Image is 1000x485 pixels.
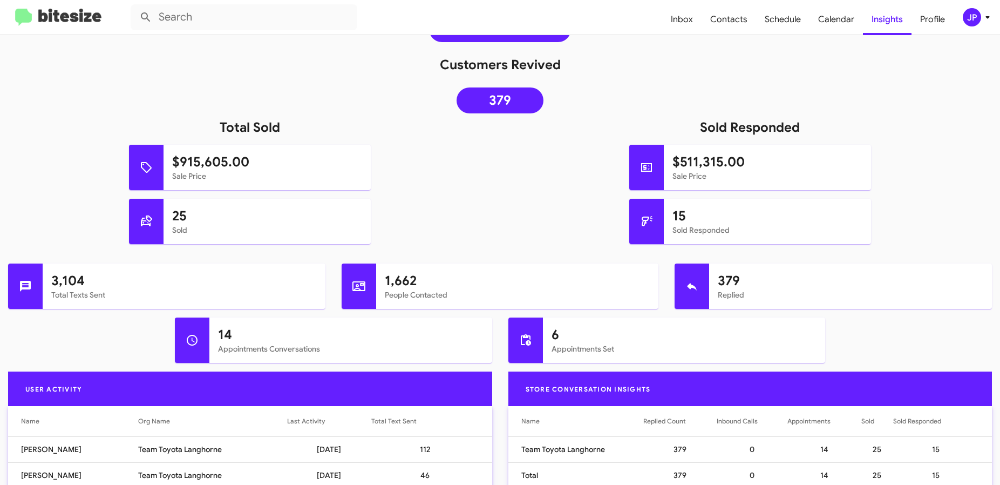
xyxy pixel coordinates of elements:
div: Sold Responded [893,416,979,427]
div: Replied Count [643,416,717,427]
h1: $915,605.00 [172,153,362,171]
a: Profile [911,4,954,35]
a: Insights [863,4,911,35]
mat-card-subtitle: Appointments Conversations [218,343,484,354]
a: Inbox [662,4,702,35]
mat-card-subtitle: Replied [718,289,983,300]
h1: 25 [172,207,362,225]
div: Name [21,416,138,427]
td: 379 [643,436,717,462]
td: [DATE] [287,436,371,462]
div: Org Name [138,416,170,427]
div: Name [521,416,540,427]
td: 112 [371,436,492,462]
h1: $511,315.00 [672,153,862,171]
div: Sold Responded [893,416,941,427]
td: Team Toyota Langhorne [138,436,287,462]
td: 25 [861,436,893,462]
a: Calendar [809,4,863,35]
span: User Activity [17,385,91,393]
input: Search [131,4,357,30]
mat-card-subtitle: Sale Price [172,171,362,181]
div: Sold [861,416,893,427]
span: Store Conversation Insights [517,385,659,393]
h1: 15 [672,207,862,225]
td: [PERSON_NAME] [8,436,138,462]
div: JP [963,8,981,26]
button: JP [954,8,988,26]
td: 14 [787,436,861,462]
span: 379 [489,95,511,106]
h1: 379 [718,272,983,289]
h1: 14 [218,326,484,343]
mat-card-subtitle: Appointments Set [552,343,817,354]
mat-card-subtitle: Sale Price [672,171,862,181]
mat-card-subtitle: Total Texts Sent [51,289,317,300]
td: Team Toyota Langhorne [508,436,643,462]
div: Name [521,416,643,427]
div: Replied Count [643,416,686,427]
div: Total Text Sent [371,416,479,427]
h1: 1,662 [385,272,650,289]
div: Sold [861,416,874,427]
mat-card-subtitle: Sold Responded [672,225,862,235]
div: Org Name [138,416,287,427]
a: Schedule [756,4,809,35]
td: 15 [893,436,992,462]
td: 0 [717,436,787,462]
h1: 6 [552,326,817,343]
h1: 3,104 [51,272,317,289]
div: Last Activity [287,416,371,427]
a: Contacts [702,4,756,35]
div: Inbound Calls [717,416,758,427]
div: Total Text Sent [371,416,417,427]
div: Last Activity [287,416,325,427]
mat-card-subtitle: People Contacted [385,289,650,300]
div: Inbound Calls [717,416,787,427]
div: Name [21,416,39,427]
div: Appointments [787,416,861,427]
div: Appointments [787,416,831,427]
mat-card-subtitle: Sold [172,225,362,235]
